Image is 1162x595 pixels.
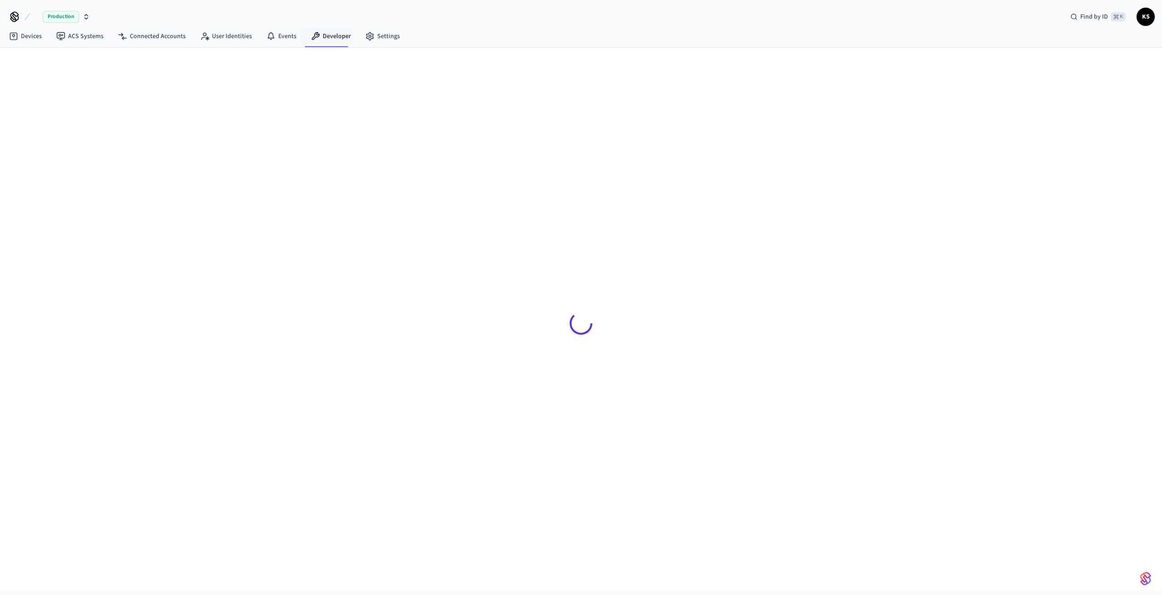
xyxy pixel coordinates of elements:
a: ACS Systems [49,28,111,44]
a: User Identities [193,28,259,44]
a: Settings [358,28,407,44]
a: Developer [304,28,358,44]
a: Devices [2,28,49,44]
span: ⌘ K [1111,12,1126,21]
span: Find by ID [1080,12,1108,21]
a: Events [259,28,304,44]
span: Production [43,11,79,23]
div: Find by ID⌘ K [1063,9,1133,25]
img: SeamLogoGradient.69752ec5.svg [1140,571,1151,586]
a: Connected Accounts [111,28,193,44]
button: KS [1137,8,1155,26]
span: KS [1137,9,1154,25]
